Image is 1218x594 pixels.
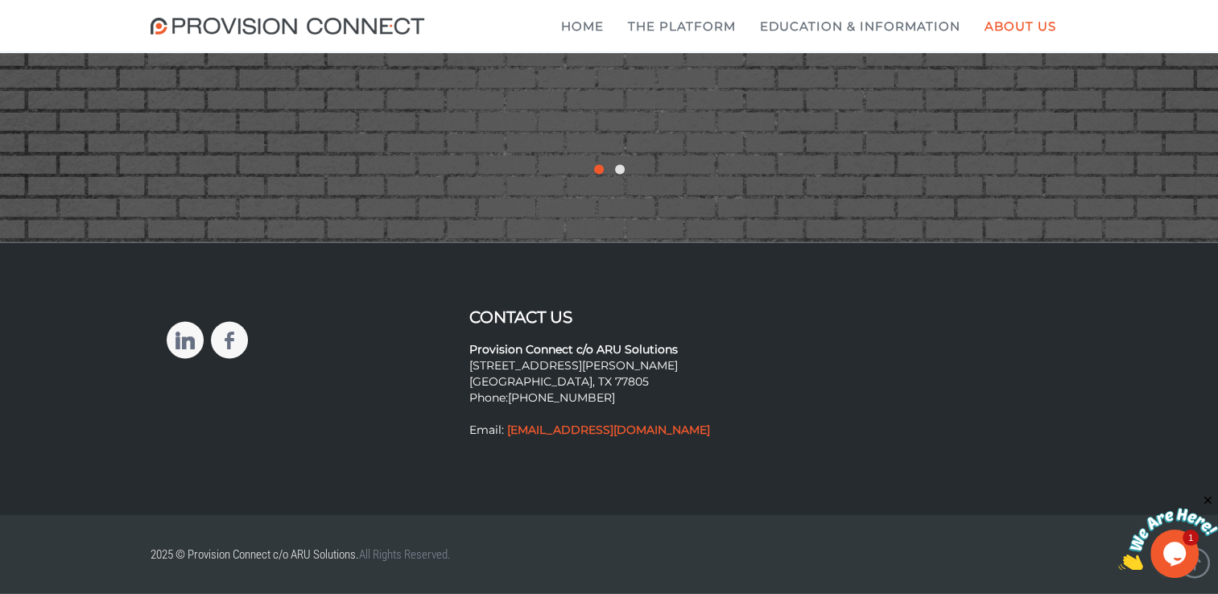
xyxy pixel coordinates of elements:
[151,539,597,570] p: 2025 © Provision Connect c/o ARU Solutions.
[151,18,432,35] img: Provision Connect
[507,423,710,437] strong: [EMAIL_ADDRESS][DOMAIN_NAME]
[469,326,749,439] p: [STREET_ADDRESS][PERSON_NAME] [GEOGRAPHIC_DATA], TX 77805 Phone: Email:
[469,308,749,326] h3: Contact Us
[469,342,678,357] strong: Provision Connect c/o ARU Solutions
[504,423,710,437] a: [EMAIL_ADDRESS][DOMAIN_NAME]
[1118,493,1218,570] iframe: chat widget
[508,390,615,405] a: [PHONE_NUMBER]
[359,547,451,562] span: All Rights Reserved.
